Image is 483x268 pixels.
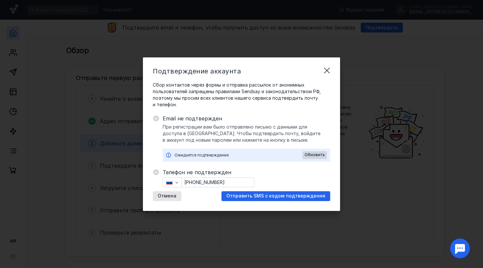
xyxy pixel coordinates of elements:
span: При регистрации вам было отправлено письмо с данными для доступа в [GEOGRAPHIC_DATA]. Чтобы подтв... [163,124,330,143]
span: Телефон не подтвержден [163,168,330,176]
span: Сбор контактов через формы и отправка рассылок от анонимных пользователей запрещены правилами Sen... [153,82,330,108]
button: Обновить [303,151,327,159]
div: Ожидается подтверждение [174,152,303,158]
button: Отмена [153,191,181,201]
span: Отмена [158,193,176,199]
span: Отправить SMS с кодом подтверждения [226,193,325,199]
span: Обновить [305,153,325,157]
span: Email не подтвержден [163,114,330,122]
span: Подтверждение аккаунта [153,67,241,75]
button: Отправить SMS с кодом подтверждения [221,191,330,201]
